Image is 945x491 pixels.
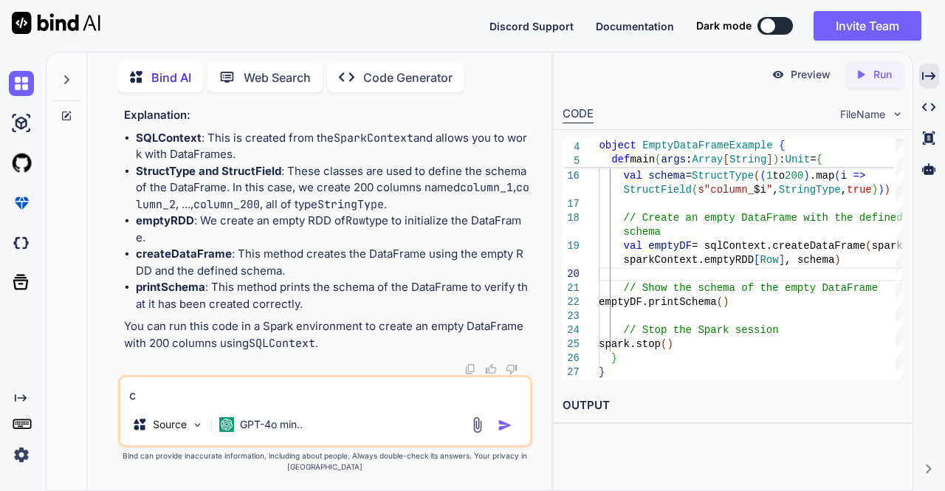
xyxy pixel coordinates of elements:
[624,324,779,336] span: // Stop the Spark session
[692,154,723,165] span: Array
[563,267,580,281] div: 20
[136,279,530,312] li: : This method prints the schema of the DataFrame to verify that it has been created correctly.
[624,226,661,238] span: schema
[873,67,892,82] p: Run
[835,170,841,182] span: (
[760,254,779,266] span: Row
[692,170,754,182] span: StructType
[779,254,785,266] span: ]
[773,170,786,182] span: to
[460,180,513,195] code: column_1
[655,154,661,165] span: (
[786,170,804,182] span: 200
[661,338,667,350] span: (
[9,111,34,136] img: ai-studio
[118,450,533,473] p: Bind can provide inaccurate information, including about people. Always double-check its answers....
[596,20,674,32] span: Documentation
[649,240,693,252] span: emptyDF
[563,351,580,365] div: 26
[596,18,674,34] button: Documentation
[563,106,594,123] div: CODE
[692,240,865,252] span: = sqlContext.createDataFrame
[686,170,692,182] span: =
[563,309,580,323] div: 23
[136,213,530,246] li: : We create an empty RDD of type to initialize the DataFrame.
[249,336,315,351] code: SQLContext
[649,170,686,182] span: schema
[785,254,834,266] span: , schema
[599,140,636,151] span: object
[624,156,853,168] span: // Define the schema with 200 columns
[244,69,311,86] p: Web Search
[136,180,529,212] code: column_2
[153,417,187,432] p: Source
[779,184,841,196] span: StringType
[848,184,873,196] span: true
[136,163,530,213] li: : These classes are used to define the schema of the DataFrame. In this case, we create 200 colum...
[624,282,878,294] span: // Show the schema of the empty DataFrame
[766,154,772,165] span: ]
[124,107,530,124] h3: Explanation:
[363,69,453,86] p: Code Generator
[835,254,841,266] span: )
[766,170,772,182] span: 1
[136,164,281,178] strong: StructType and StructField
[611,352,617,364] span: }
[624,240,642,252] span: val
[136,131,202,145] strong: SQLContext
[884,184,890,196] span: )
[642,140,772,151] span: EmptyDataFrameExample
[469,416,486,433] img: attachment
[624,212,903,224] span: // Create an empty DataFrame with the defined
[334,131,413,145] code: SparkContext
[136,130,530,163] li: : This is created from the and allows you to work with DataFrames.
[779,140,785,151] span: {
[717,296,723,308] span: (
[686,154,692,165] span: :
[698,184,755,196] span: s"column_
[346,213,365,228] code: Row
[191,419,204,431] img: Pick Models
[599,296,717,308] span: emptyDF.printSchema
[554,388,912,423] h2: OUTPUT
[9,151,34,176] img: githubLight
[563,295,580,309] div: 22
[766,184,772,196] span: "
[219,417,234,432] img: GPT-4o mini
[464,363,476,375] img: copy
[193,197,260,212] code: column_200
[136,213,194,227] strong: emptyRDD
[772,68,785,81] img: preview
[9,190,34,216] img: premium
[779,154,785,165] span: :
[563,239,580,253] div: 19
[841,170,847,182] span: i
[853,170,866,182] span: =>
[810,154,816,165] span: =
[9,442,34,467] img: settings
[563,323,580,337] div: 24
[563,197,580,211] div: 17
[506,363,518,375] img: dislike
[773,154,779,165] span: )
[599,366,605,378] span: }
[760,170,766,182] span: (
[599,338,661,350] span: spark.stop
[773,184,779,196] span: ,
[563,337,580,351] div: 25
[489,18,574,34] button: Discord Support
[563,281,580,295] div: 21
[136,246,530,279] li: : This method creates the DataFrame using the empty RDD and the defined schema.
[12,12,100,34] img: Bind AI
[563,154,580,168] span: 5
[136,280,205,294] strong: printSchema
[729,154,766,165] span: String
[611,154,630,165] span: def
[9,230,34,255] img: darkCloudIdeIcon
[866,240,872,252] span: (
[723,296,729,308] span: )
[810,170,835,182] span: .map
[872,240,909,252] span: spark.
[317,197,384,212] code: StringType
[692,184,698,196] span: (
